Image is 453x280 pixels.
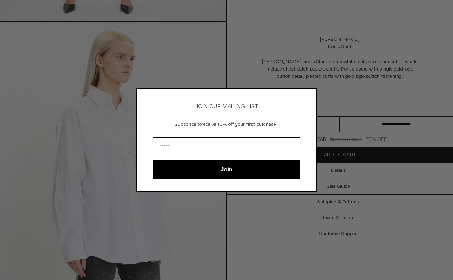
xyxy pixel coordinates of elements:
[202,121,276,128] span: receive 10% off your first purchase
[153,137,300,157] input: Email
[305,91,313,99] button: Close dialog
[195,103,258,110] span: JOIN OUR MAILING LIST
[175,121,202,128] span: Subscribe to
[153,160,300,179] button: Join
